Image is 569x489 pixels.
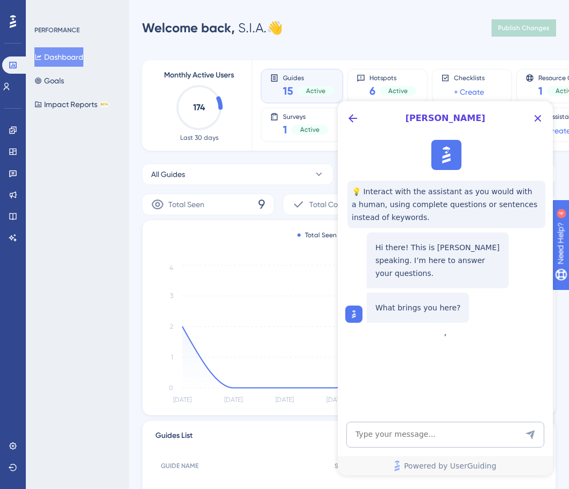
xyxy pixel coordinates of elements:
span: 6 [369,83,375,98]
span: Checklists [454,74,485,82]
div: 4 [75,5,78,14]
span: GUIDE NAME [161,462,198,470]
span: 9 [258,196,265,213]
span: Surveys [283,112,328,120]
span: Total Completion [309,198,368,211]
tspan: [DATE] [173,396,191,403]
span: Total Seen [168,198,204,211]
iframe: UserGuiding AI Assistant [338,101,553,476]
span: Need Help? [25,3,67,16]
span: Last 30 days [180,133,218,142]
tspan: [DATE] [224,396,243,403]
span: STATUS [335,462,356,470]
a: + Create [454,86,484,98]
span: Active [300,125,319,134]
button: Publish Changes [492,19,556,37]
tspan: 1 [171,353,173,361]
tspan: [DATE] [275,396,294,403]
span: Welcome back, [142,20,235,36]
span: Hotspots [369,74,416,81]
span: Guides [283,74,334,81]
span: Active [306,87,325,95]
tspan: 3 [170,292,173,300]
span: 1 [538,83,543,98]
tspan: 2 [170,323,173,330]
span: 15 [283,83,293,98]
div: S.I.A. 👋 [142,19,283,37]
tspan: 0 [169,384,173,392]
tspan: [DATE] [326,396,345,403]
span: Active [388,87,408,95]
span: Guides List [155,429,193,447]
span: Publish Changes [498,24,550,32]
span: All Guides [151,168,185,181]
div: Total Seen [297,231,337,239]
span: 1 [283,122,287,137]
button: All Guides [142,164,333,185]
text: 174 [193,102,205,112]
span: Monthly Active Users [164,69,234,82]
tspan: 4 [169,264,173,272]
